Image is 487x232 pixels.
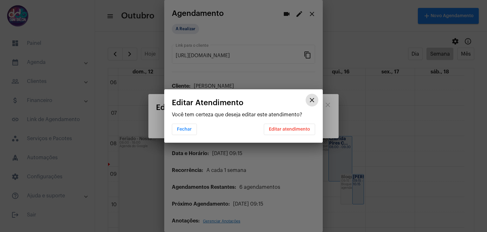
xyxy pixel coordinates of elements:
[172,124,197,135] button: Fechar
[264,124,315,135] button: Editar atendimento
[308,96,316,104] mat-icon: close
[177,127,192,132] span: Fechar
[172,99,243,107] span: Editar Atendimento
[269,127,310,132] span: Editar atendimento
[172,112,315,118] p: Você tem certeza que deseja editar este atendimento?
